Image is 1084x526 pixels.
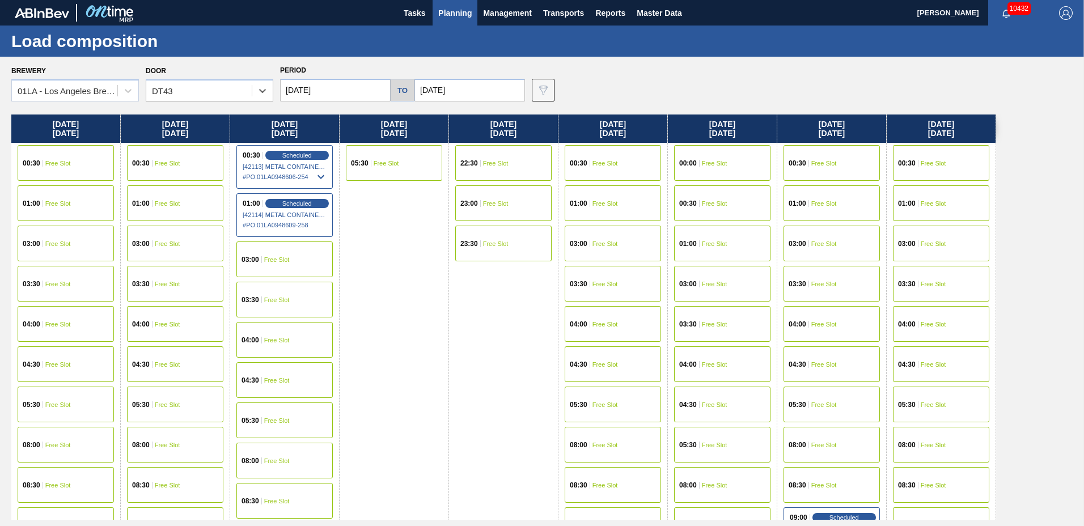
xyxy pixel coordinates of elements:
[592,200,618,207] span: Free Slot
[132,200,150,207] span: 01:00
[155,482,180,489] span: Free Slot
[898,281,916,287] span: 03:30
[789,361,806,368] span: 04:30
[340,114,448,143] div: [DATE] [DATE]
[536,83,550,97] img: icon-filter-gray
[155,401,180,408] span: Free Slot
[679,321,697,328] span: 03:30
[790,514,807,521] span: 09:00
[887,114,996,143] div: [DATE] [DATE]
[811,160,837,167] span: Free Slot
[702,361,727,368] span: Free Slot
[374,160,399,167] span: Free Slot
[570,401,587,408] span: 05:30
[570,200,587,207] span: 01:00
[45,200,71,207] span: Free Slot
[23,160,40,167] span: 00:30
[264,256,290,263] span: Free Slot
[592,321,618,328] span: Free Slot
[921,321,946,328] span: Free Slot
[460,240,478,247] span: 23:30
[592,361,618,368] span: Free Slot
[45,482,71,489] span: Free Slot
[702,321,727,328] span: Free Slot
[282,200,312,207] span: Scheduled
[18,86,118,96] div: 01LA - Los Angeles Brewery
[592,482,618,489] span: Free Slot
[23,442,40,448] span: 08:00
[637,6,681,20] span: Master Data
[558,114,667,143] div: [DATE] [DATE]
[414,79,525,101] input: mm/dd/yyyy
[132,401,150,408] span: 05:30
[1059,6,1073,20] img: Logout
[243,200,260,207] span: 01:00
[280,66,306,74] span: Period
[132,321,150,328] span: 04:00
[811,401,837,408] span: Free Slot
[23,361,40,368] span: 04:30
[264,337,290,343] span: Free Slot
[132,240,150,247] span: 03:00
[921,482,946,489] span: Free Slot
[789,321,806,328] span: 04:00
[679,160,697,167] span: 00:00
[570,281,587,287] span: 03:30
[132,482,150,489] span: 08:30
[23,321,40,328] span: 04:00
[243,211,328,218] span: [42114] METAL CONTAINER CORPORATION - 0008219745
[242,337,259,343] span: 04:00
[592,401,618,408] span: Free Slot
[483,200,509,207] span: Free Slot
[592,442,618,448] span: Free Slot
[155,442,180,448] span: Free Slot
[532,79,554,101] button: icon-filter-gray
[921,160,946,167] span: Free Slot
[152,86,173,96] div: DT43
[679,401,697,408] span: 04:30
[23,200,40,207] span: 01:00
[121,114,230,143] div: [DATE] [DATE]
[45,240,71,247] span: Free Slot
[483,6,532,20] span: Management
[45,442,71,448] span: Free Slot
[777,114,886,143] div: [DATE] [DATE]
[438,6,472,20] span: Planning
[155,200,180,207] span: Free Slot
[592,240,618,247] span: Free Slot
[988,5,1024,21] button: Notifications
[155,281,180,287] span: Free Slot
[132,442,150,448] span: 08:00
[23,240,40,247] span: 03:00
[811,240,837,247] span: Free Slot
[679,442,697,448] span: 05:30
[402,6,427,20] span: Tasks
[898,361,916,368] span: 04:30
[702,240,727,247] span: Free Slot
[898,401,916,408] span: 05:30
[811,321,837,328] span: Free Slot
[460,200,478,207] span: 23:00
[898,482,916,489] span: 08:30
[702,401,727,408] span: Free Slot
[280,79,391,101] input: mm/dd/yyyy
[230,114,339,143] div: [DATE] [DATE]
[242,377,259,384] span: 04:30
[45,321,71,328] span: Free Slot
[679,281,697,287] span: 03:00
[242,256,259,263] span: 03:00
[132,281,150,287] span: 03:30
[155,321,180,328] span: Free Slot
[789,401,806,408] span: 05:30
[702,200,727,207] span: Free Slot
[921,240,946,247] span: Free Slot
[811,361,837,368] span: Free Slot
[132,160,150,167] span: 00:30
[702,281,727,287] span: Free Slot
[23,281,40,287] span: 03:30
[679,482,697,489] span: 08:00
[668,114,777,143] div: [DATE] [DATE]
[543,6,584,20] span: Transports
[570,361,587,368] span: 04:30
[397,86,408,95] h5: to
